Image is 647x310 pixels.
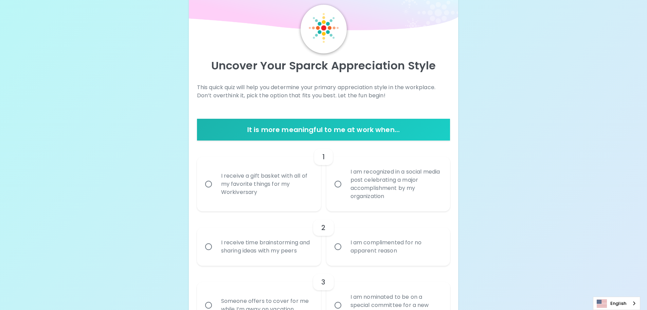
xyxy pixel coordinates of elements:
[593,297,640,310] a: English
[216,164,317,205] div: I receive a gift basket with all of my favorite things for my Workiversary
[200,124,448,135] h6: It is more meaningful to me at work when...
[216,230,317,263] div: I receive time brainstorming and sharing ideas with my peers
[321,277,325,288] h6: 3
[197,83,450,100] p: This quick quiz will help you determine your primary appreciation style in the workplace. Don’t o...
[593,297,640,310] aside: Language selected: English
[345,230,447,263] div: I am complimented for no apparent reason
[593,297,640,310] div: Language
[322,151,325,162] h6: 1
[197,141,450,211] div: choice-group-check
[197,211,450,266] div: choice-group-check
[197,59,450,72] p: Uncover Your Sparck Appreciation Style
[309,13,339,43] img: Sparck Logo
[321,222,325,233] h6: 2
[345,160,447,209] div: I am recognized in a social media post celebrating a major accomplishment by my organization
